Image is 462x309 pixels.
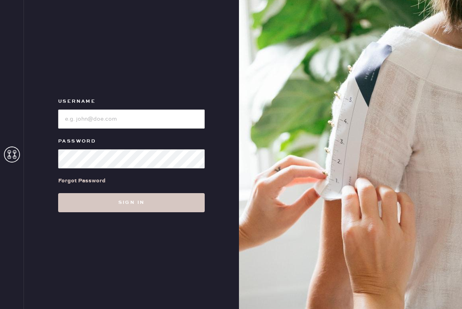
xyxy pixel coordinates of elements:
a: Forgot Password [58,168,106,193]
div: Forgot Password [58,176,106,185]
label: Password [58,137,205,146]
button: Sign in [58,193,205,212]
label: Username [58,97,205,106]
input: e.g. john@doe.com [58,110,205,129]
